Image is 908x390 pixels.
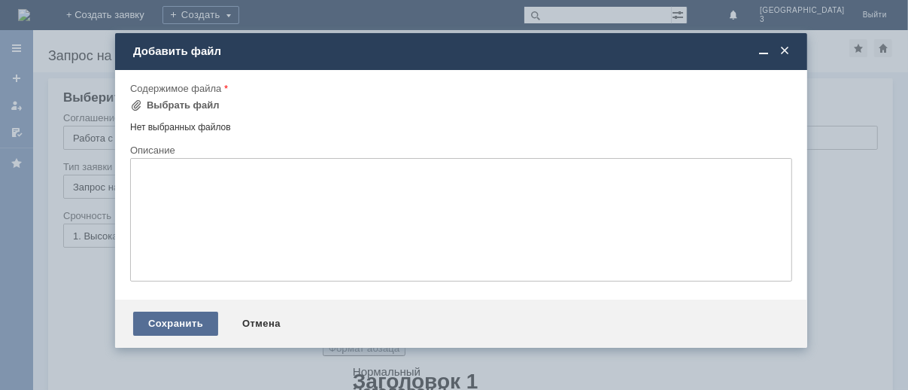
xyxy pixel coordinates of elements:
[6,6,220,30] div: Добрый вечер.Удалите пожалуйста отл.чеки.Спасибо
[130,84,789,93] div: Содержимое файла
[130,116,792,133] div: Нет выбранных файлов
[777,44,792,58] span: Закрыть
[147,99,220,111] div: Выбрать файл
[756,44,771,58] span: Свернуть (Ctrl + M)
[133,44,792,58] div: Добавить файл
[130,145,789,155] div: Описание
